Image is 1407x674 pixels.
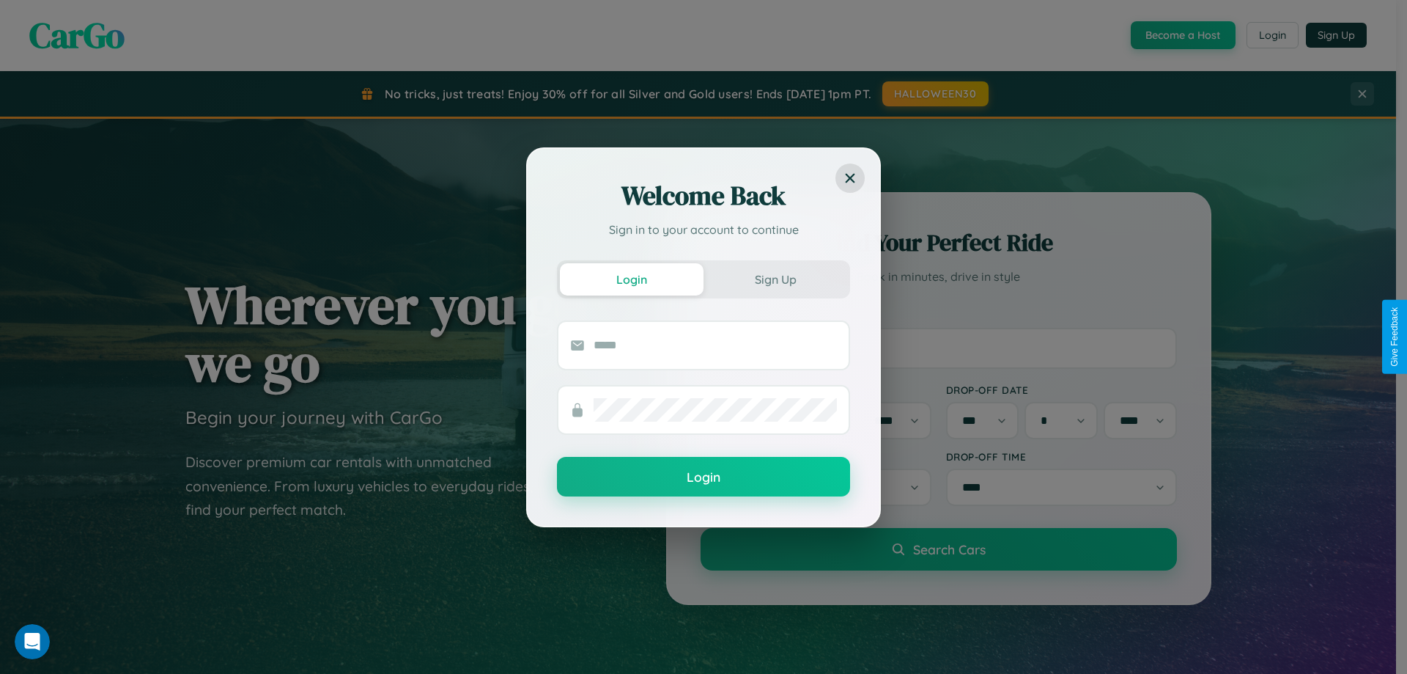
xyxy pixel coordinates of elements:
[1389,307,1400,367] div: Give Feedback
[560,263,703,296] button: Login
[703,263,847,296] button: Sign Up
[557,178,850,213] h2: Welcome Back
[557,457,850,497] button: Login
[15,624,50,659] iframe: Intercom live chat
[557,221,850,238] p: Sign in to your account to continue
